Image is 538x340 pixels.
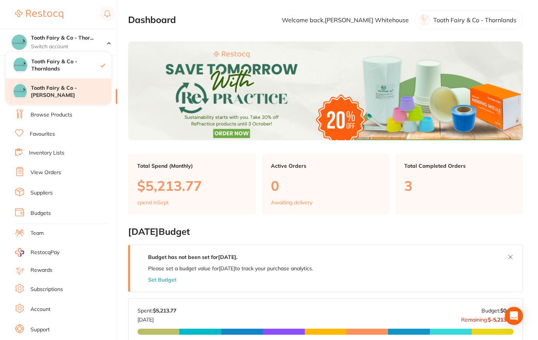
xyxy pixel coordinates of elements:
p: Awaiting delivery [271,199,312,205]
strong: $-5,213.77 [488,316,514,323]
h4: Tooth Fairy & Co - [PERSON_NAME] [31,84,111,99]
img: Dashboard [128,41,523,140]
a: Restocq Logo [15,6,63,23]
p: Switch account [31,43,107,51]
h2: Dashboard [128,15,176,25]
strong: $5,213.77 [153,307,176,314]
p: Total Completed Orders [404,163,514,169]
a: Inventory Lists [29,149,64,157]
strong: Budget has not been set for [DATE] . [148,254,237,260]
a: Account [31,306,50,313]
h4: Tooth Fairy & Co - Thornlands [31,58,101,73]
img: Tooth Fairy & Co - Thornlands [14,58,27,71]
p: Total Spend (Monthly) [137,163,247,169]
p: Remaining: [461,314,514,323]
p: spend in Sept [137,199,169,205]
p: [DATE] [138,314,176,323]
span: RestocqPay [31,249,60,256]
button: Set Budget [148,277,176,283]
a: Suppliers [31,189,53,197]
strong: $0.00 [500,307,514,314]
p: $5,213.77 [137,178,247,193]
img: Restocq Logo [15,10,63,19]
a: Total Completed Orders3 [395,154,523,215]
div: Open Intercom Messenger [505,307,523,325]
p: Spent: [138,308,176,314]
a: Rewards [31,266,52,274]
a: View Orders [31,169,61,176]
a: Browse Products [31,111,72,119]
p: 3 [404,178,514,193]
a: Budgets [31,210,51,217]
img: Tooth Fairy & Co - Thornlands [12,35,27,50]
a: Total Spend (Monthly)$5,213.77spend inSept [128,154,256,215]
img: RestocqPay [15,248,24,257]
p: Please set a budget value for [DATE] to track your purchase analytics. [148,265,313,271]
a: RestocqPay [15,248,60,257]
a: Subscriptions [31,286,63,293]
a: Support [31,326,50,334]
p: Welcome back, [PERSON_NAME] Whitehouse [282,17,409,23]
p: Budget: [481,308,514,314]
p: 0 [271,178,381,193]
img: Tooth Fairy & Co - Ormiston [14,84,27,97]
a: Active Orders0Awaiting delivery [262,154,390,215]
h2: [DATE] Budget [128,227,523,237]
a: Favourites [30,130,55,138]
a: Team [31,230,44,237]
p: Active Orders [271,163,381,169]
p: Tooth Fairy & Co - Thornlands [433,17,517,23]
h4: Tooth Fairy & Co - Thornlands [31,34,107,42]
